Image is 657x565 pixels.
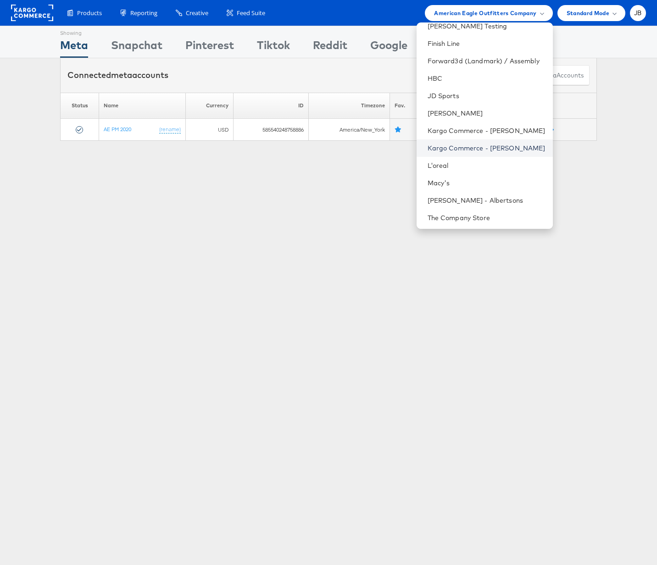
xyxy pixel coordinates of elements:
[60,26,88,37] div: Showing
[186,119,233,141] td: USD
[186,9,208,17] span: Creative
[104,126,131,133] a: AE PM 2020
[428,213,546,222] a: The Company Store
[428,39,546,48] a: Finish Line
[313,37,347,58] div: Reddit
[428,109,546,118] a: [PERSON_NAME]
[233,93,308,119] th: ID
[634,10,642,16] span: JB
[185,37,234,58] div: Pinterest
[77,9,102,17] span: Products
[111,70,132,80] span: meta
[428,196,546,205] a: [PERSON_NAME] - Albertsons
[428,144,546,153] a: Kargo Commerce - [PERSON_NAME]
[308,119,390,141] td: America/New_York
[428,74,546,83] a: HBC
[257,37,290,58] div: Tiktok
[428,56,546,66] a: Forward3d (Landmark) / Assembly
[434,8,536,18] span: American Eagle Outfitters Company
[428,126,546,135] a: Kargo Commerce - [PERSON_NAME]
[308,93,390,119] th: Timezone
[99,93,186,119] th: Name
[428,178,546,188] a: Macy's
[428,161,546,170] a: L'oreal
[370,37,407,58] div: Google
[567,8,609,18] span: Standard Mode
[111,37,162,58] div: Snapchat
[237,9,265,17] span: Feed Suite
[428,22,546,31] a: [PERSON_NAME] Testing
[186,93,233,119] th: Currency
[428,91,546,100] a: JD Sports
[233,119,308,141] td: 585540248758886
[61,93,99,119] th: Status
[130,9,157,17] span: Reporting
[67,69,168,81] div: Connected accounts
[159,126,181,133] a: (rename)
[60,37,88,58] div: Meta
